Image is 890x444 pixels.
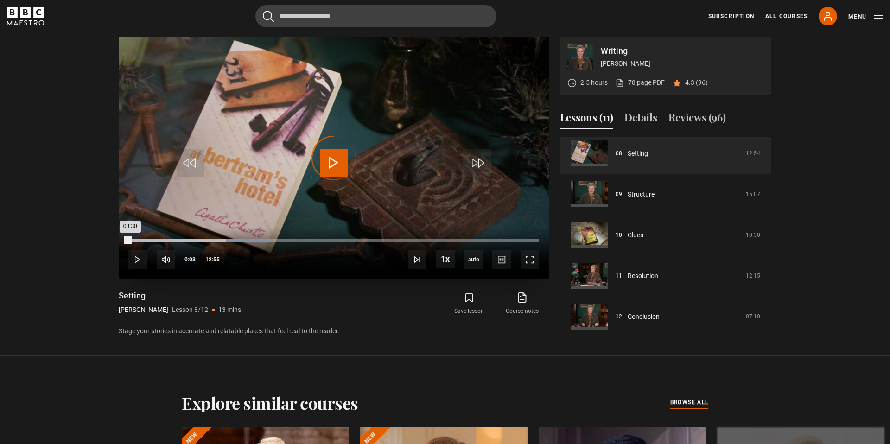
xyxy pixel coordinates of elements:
[685,78,708,88] p: 4.3 (96)
[615,78,665,88] a: 78 page PDF
[628,271,658,281] a: Resolution
[443,290,496,317] button: Save lesson
[119,326,549,336] p: Stage your stories in accurate and relatable places that feel real to the reader.
[624,110,657,129] button: Details
[765,12,807,20] a: All Courses
[580,78,608,88] p: 2.5 hours
[205,251,220,268] span: 12:55
[708,12,754,20] a: Subscription
[464,250,483,269] span: auto
[560,110,613,129] button: Lessons (11)
[521,250,539,269] button: Fullscreen
[628,230,643,240] a: Clues
[184,251,196,268] span: 0:03
[628,190,655,199] a: Structure
[628,149,648,159] a: Setting
[199,256,202,263] span: -
[172,305,208,315] p: Lesson 8/12
[119,290,241,301] h1: Setting
[464,250,483,269] div: Current quality: 720p
[496,290,549,317] a: Course notes
[628,312,660,322] a: Conclusion
[128,250,147,269] button: Play
[668,110,726,129] button: Reviews (96)
[218,305,241,315] p: 13 mins
[157,250,175,269] button: Mute
[408,250,426,269] button: Next Lesson
[848,12,883,21] button: Toggle navigation
[182,393,358,412] h2: Explore similar courses
[436,250,455,268] button: Playback Rate
[263,11,274,22] button: Submit the search query
[119,305,168,315] p: [PERSON_NAME]
[670,398,708,407] span: browse all
[119,37,549,279] video-js: Video Player
[128,239,539,242] div: Progress Bar
[601,59,764,69] p: [PERSON_NAME]
[670,398,708,408] a: browse all
[7,7,44,25] svg: BBC Maestro
[601,47,764,55] p: Writing
[492,250,511,269] button: Captions
[255,5,496,27] input: Search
